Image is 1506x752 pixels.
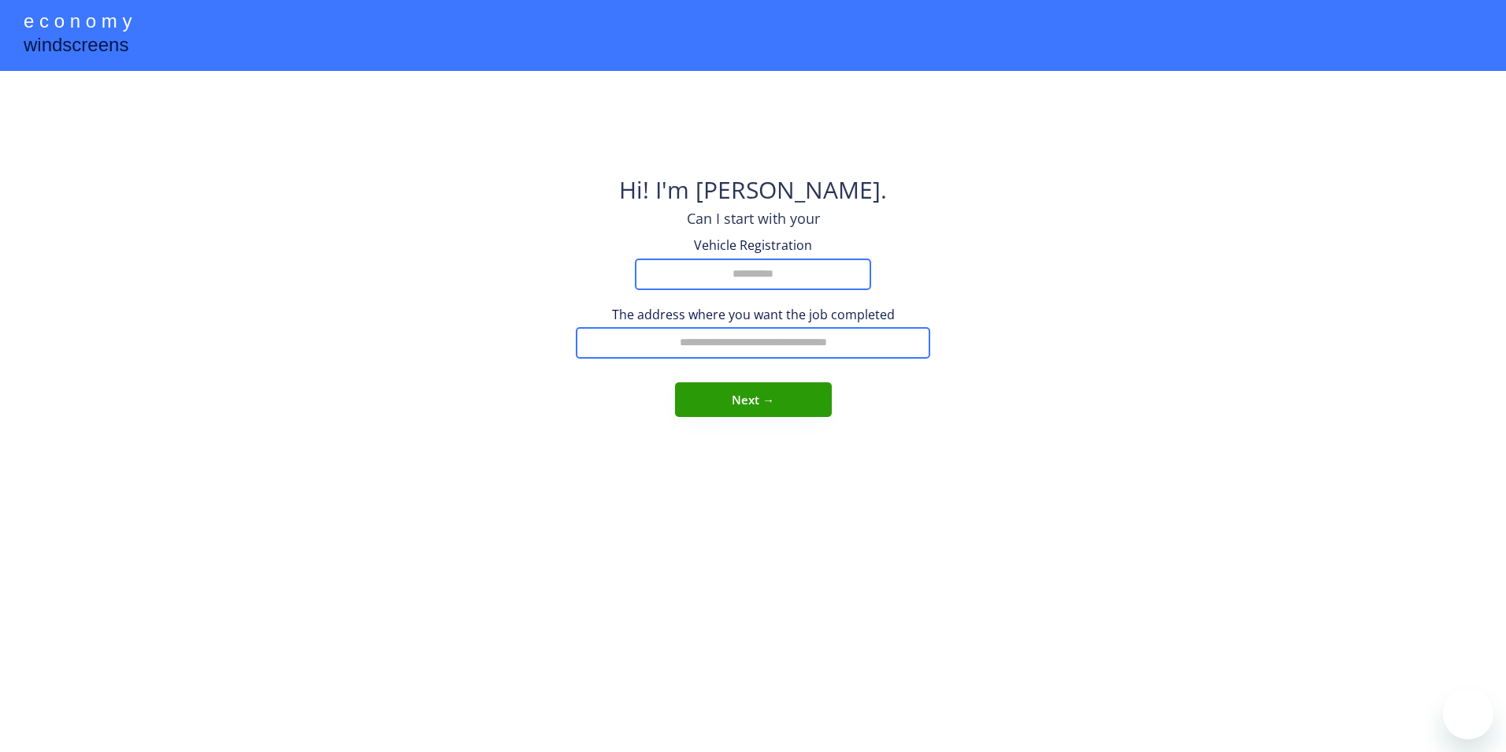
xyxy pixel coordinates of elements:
[675,382,832,417] button: Next →
[714,87,792,166] img: yH5BAEAAAAALAAAAAABAAEAAAIBRAA7
[674,236,832,254] div: Vehicle Registration
[1443,689,1493,739] iframe: Button to launch messaging window
[619,173,887,209] div: Hi! I'm [PERSON_NAME].
[24,32,128,62] div: windscreens
[687,209,820,229] div: Can I start with your
[576,306,930,323] div: The address where you want the job completed
[24,8,132,38] div: e c o n o m y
